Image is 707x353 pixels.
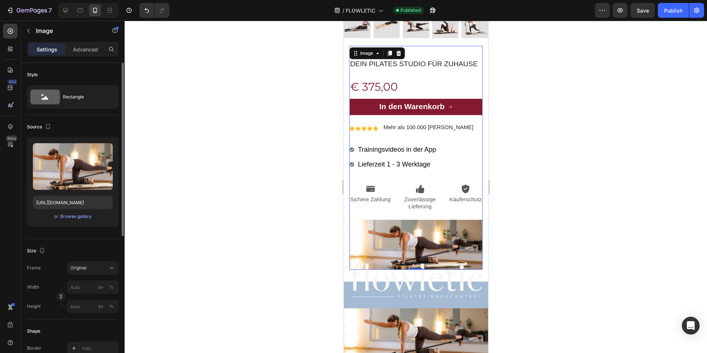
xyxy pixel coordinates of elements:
div: Add... [82,345,117,352]
p: 7 [48,6,52,15]
label: Height [27,303,41,310]
span: Published [400,7,421,14]
p: Image [36,26,99,35]
p: Advanced [73,46,98,53]
iframe: Design area [344,21,488,353]
div: Publish [664,7,683,14]
button: Original [67,261,119,275]
span: FLOWLETIC [346,7,375,14]
span: / [342,7,344,14]
button: Browse gallery [60,213,92,220]
div: px [98,303,104,310]
input: https://example.com/image.jpg [33,196,113,209]
div: Open Intercom Messenger [682,317,700,334]
div: Shape [27,328,40,334]
div: Size [27,246,47,256]
input: px% [67,300,119,313]
button: 7 [3,3,55,18]
div: Rectangle [63,88,108,105]
input: px% [67,280,119,294]
span: Original [70,265,87,271]
button: Save [630,3,655,18]
div: Border [27,345,41,352]
button: Publish [658,3,689,18]
div: Undo/Redo [139,3,169,18]
span: or [54,212,58,221]
div: px [98,284,104,290]
div: % [109,284,114,290]
button: % [97,302,105,311]
div: 450 [7,79,18,85]
div: % [109,303,114,310]
label: Frame [27,265,41,271]
div: Source [27,122,53,132]
button: px [107,302,116,311]
label: Width [27,284,39,290]
span: Save [637,7,649,14]
button: px [107,283,116,292]
button: % [97,283,105,292]
div: Style [27,71,38,78]
div: Beta [6,135,18,141]
p: Settings [37,46,57,53]
img: preview-image [33,143,113,190]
